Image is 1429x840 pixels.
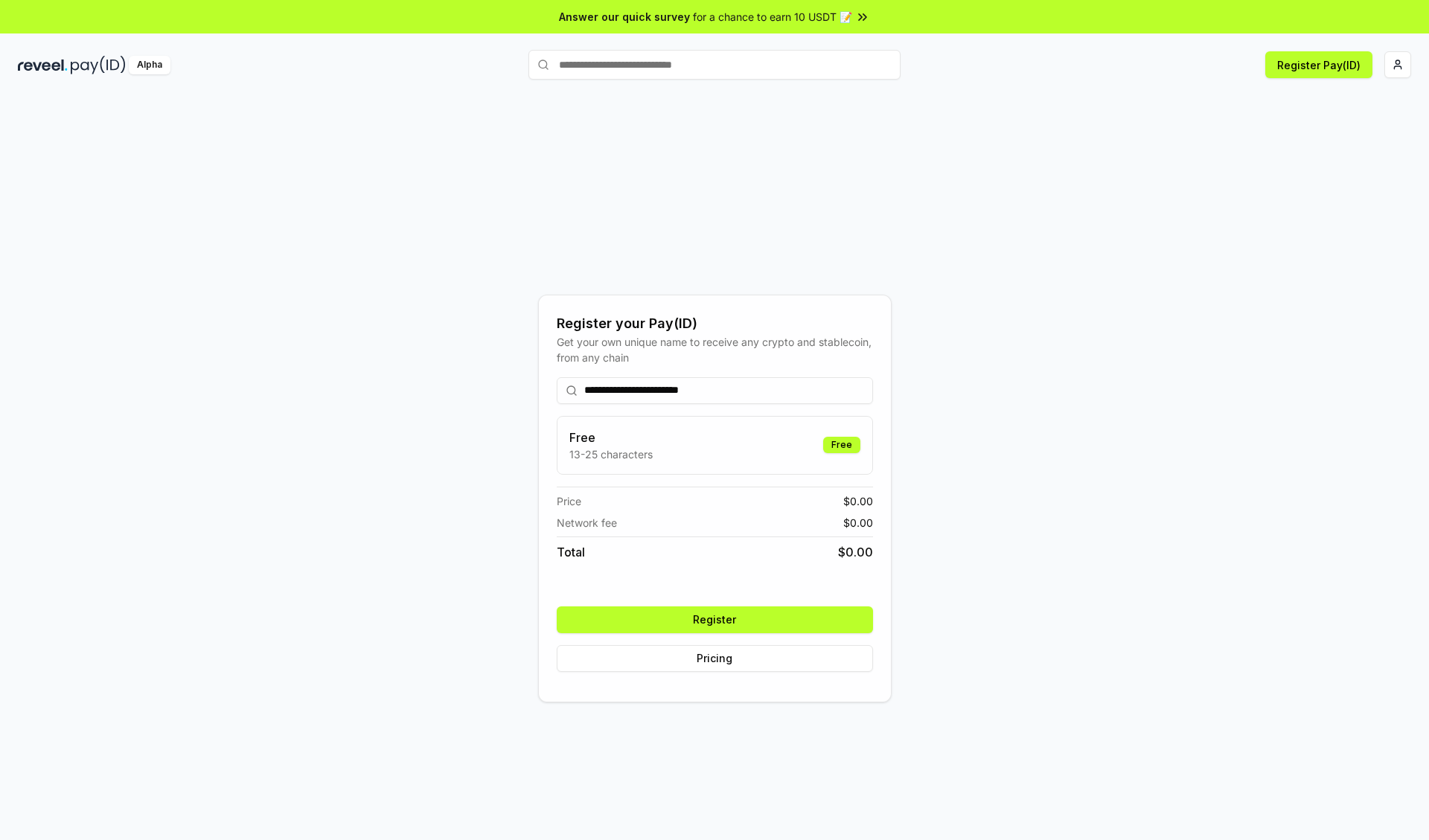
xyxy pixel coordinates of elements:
[71,56,126,74] img: pay_id
[569,429,653,446] h3: Free
[557,313,873,334] div: Register your Pay(ID)
[843,515,873,530] span: $ 0.00
[557,493,581,509] span: Price
[1265,51,1372,78] button: Register Pay(ID)
[569,446,653,462] p: 13-25 characters
[129,56,170,74] div: Alpha
[18,56,68,74] img: reveel_dark
[843,493,873,509] span: $ 0.00
[557,543,585,561] span: Total
[557,645,873,672] button: Pricing
[557,606,873,633] button: Register
[838,543,873,561] span: $ 0.00
[559,9,690,25] span: Answer our quick survey
[557,515,617,530] span: Network fee
[823,437,860,453] div: Free
[557,334,873,365] div: Get your own unique name to receive any crypto and stablecoin, from any chain
[693,9,852,25] span: for a chance to earn 10 USDT 📝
